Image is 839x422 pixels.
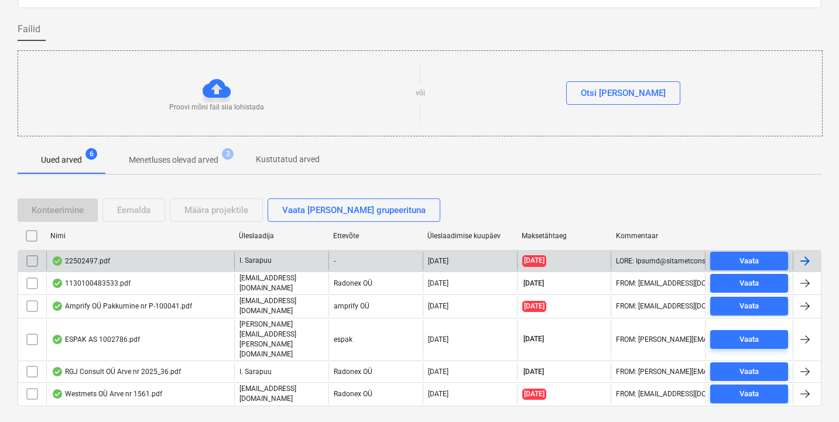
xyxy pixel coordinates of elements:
[52,279,131,288] div: 1130100483533.pdf
[710,274,788,293] button: Vaata
[522,255,546,266] span: [DATE]
[710,252,788,270] button: Vaata
[256,153,320,166] p: Kustutatud arved
[239,296,324,316] p: [EMAIL_ADDRESS][DOMAIN_NAME]
[52,256,110,266] div: 22502497.pdf
[50,232,230,240] div: Nimi
[239,320,324,360] p: [PERSON_NAME][EMAIL_ADDRESS][PERSON_NAME][DOMAIN_NAME]
[52,389,162,399] div: Westmets OÜ Arve nr 1561.pdf
[328,296,423,316] div: amprify OÜ
[268,198,440,222] button: Vaata [PERSON_NAME] grupeerituna
[522,279,545,289] span: [DATE]
[333,232,418,240] div: Ettevõte
[428,335,448,344] div: [DATE]
[616,232,701,240] div: Kommentaar
[222,148,234,160] span: 3
[710,362,788,381] button: Vaata
[522,389,546,400] span: [DATE]
[328,320,423,360] div: espak
[52,389,63,399] div: Andmed failist loetud
[428,368,448,376] div: [DATE]
[739,387,759,401] div: Vaata
[522,367,545,377] span: [DATE]
[239,256,272,266] p: I. Sarapuu
[428,257,448,265] div: [DATE]
[710,330,788,349] button: Vaata
[427,232,512,240] div: Üleslaadimise kuupäev
[18,50,823,136] div: Proovi mõni fail siia lohistadavõiOtsi [PERSON_NAME]
[522,301,546,312] span: [DATE]
[129,154,218,166] p: Menetluses olevad arved
[739,333,759,346] div: Vaata
[739,277,759,290] div: Vaata
[328,273,423,293] div: Radonex OÜ
[328,362,423,381] div: Radonex OÜ
[710,385,788,403] button: Vaata
[239,367,272,377] p: I. Sarapuu
[52,279,63,288] div: Andmed failist loetud
[52,301,63,311] div: Andmed failist loetud
[328,252,423,270] div: -
[41,154,82,166] p: Uued arved
[428,302,448,310] div: [DATE]
[428,390,448,398] div: [DATE]
[52,335,63,344] div: Andmed failist loetud
[428,279,448,287] div: [DATE]
[566,81,680,105] button: Otsi [PERSON_NAME]
[18,22,40,36] span: Failid
[739,365,759,379] div: Vaata
[739,300,759,313] div: Vaata
[52,335,140,344] div: ESPAK AS 1002786.pdf
[239,232,324,240] div: Üleslaadija
[52,367,63,376] div: Andmed failist loetud
[710,297,788,315] button: Vaata
[239,384,324,404] p: [EMAIL_ADDRESS][DOMAIN_NAME]
[282,203,426,218] div: Vaata [PERSON_NAME] grupeerituna
[739,255,759,268] div: Vaata
[169,102,264,112] p: Proovi mõni fail siia lohistada
[52,256,63,266] div: Andmed failist loetud
[85,148,97,160] span: 6
[522,232,607,240] div: Maksetähtaeg
[328,384,423,404] div: Radonex OÜ
[416,88,425,98] p: või
[581,85,666,101] div: Otsi [PERSON_NAME]
[52,301,192,311] div: Amprify OÜ Pakkumine nr P-100041.pdf
[522,334,545,344] span: [DATE]
[239,273,324,293] p: [EMAIL_ADDRESS][DOMAIN_NAME]
[52,367,181,376] div: RGJ Consult OÜ Arve nr 2025_36.pdf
